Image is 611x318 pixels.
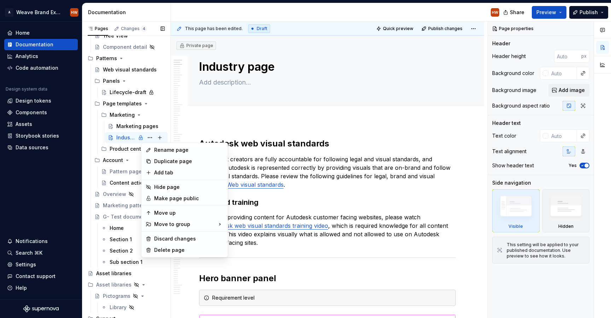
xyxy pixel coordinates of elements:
[154,235,223,242] div: Discard changes
[154,209,223,216] div: Move up
[143,219,226,230] div: Move to group
[154,169,223,176] div: Add tab
[154,247,223,254] div: Delete page
[154,158,223,165] div: Duplicate page
[154,184,223,191] div: Hide page
[154,146,223,154] div: Rename page
[154,195,223,202] div: Make page public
